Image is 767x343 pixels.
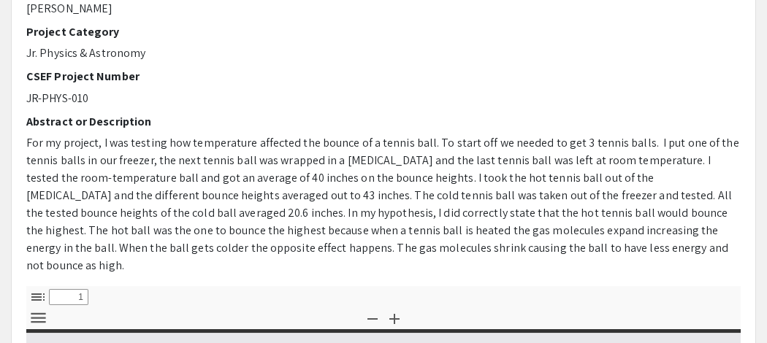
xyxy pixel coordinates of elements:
[26,286,50,307] button: Toggle Sidebar
[26,90,741,107] p: JR-PHYS-010
[382,308,407,329] button: Zoom In
[49,289,88,305] input: Page
[360,308,385,329] button: Zoom Out
[26,135,739,273] span: For my project, I was testing how temperature affected the bounce of a tennis ball. To start off ...
[26,45,741,62] p: Jr. Physics & Astronomy
[26,115,741,128] h2: Abstract or Description
[26,308,50,329] button: Tools
[26,25,741,39] h2: Project Category
[26,69,741,83] h2: CSEF Project Number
